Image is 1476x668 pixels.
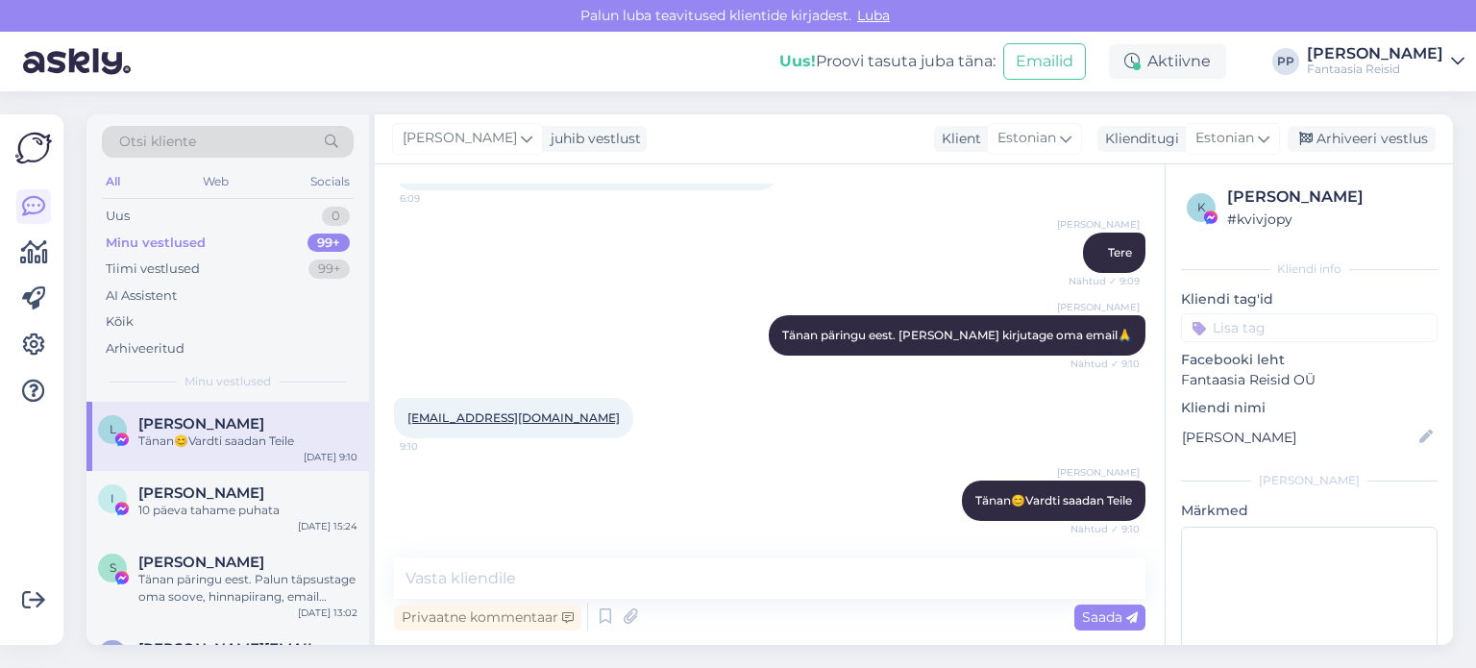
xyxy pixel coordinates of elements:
[1068,522,1140,536] span: Nähtud ✓ 9:10
[400,439,472,454] span: 9:10
[138,640,338,657] span: helen.tuur@hotmail.com
[394,605,581,631] div: Privaatne kommentaar
[1181,313,1438,342] input: Lisa tag
[106,339,184,359] div: Arhiveeritud
[304,450,357,464] div: [DATE] 9:10
[1307,46,1464,77] a: [PERSON_NAME]Fantaasia Reisid
[975,493,1132,507] span: Tänan😊Vardti saadan Teile
[1068,357,1140,371] span: Nähtud ✓ 9:10
[1181,289,1438,309] p: Kliendi tag'id
[307,169,354,194] div: Socials
[110,422,116,436] span: L
[106,260,200,279] div: Tiimi vestlused
[106,286,177,306] div: AI Assistent
[1057,300,1140,314] span: [PERSON_NAME]
[1197,200,1206,214] span: k
[1181,398,1438,418] p: Kliendi nimi
[111,491,114,506] span: I
[138,433,357,450] div: Tänan😊Vardti saadan Teile
[1288,126,1436,152] div: Arhiveeri vestlus
[997,128,1056,149] span: Estonian
[184,373,271,390] span: Minu vestlused
[15,130,52,166] img: Askly Logo
[1272,48,1299,75] div: PP
[106,312,134,332] div: Kõik
[779,50,996,73] div: Proovi tasuta juba täna:
[138,571,357,606] div: Tänan päringu eest. Palun täpsustage oma soove, hinnapiirang, email [PERSON_NAME] palju reisijat?
[307,234,350,253] div: 99+
[1181,501,1438,521] p: Märkmed
[934,129,981,149] div: Klient
[138,415,264,433] span: Lidia Pärna
[1182,427,1415,448] input: Lisa nimi
[1307,62,1443,77] div: Fantaasia Reisid
[1181,260,1438,278] div: Kliendi info
[1181,472,1438,489] div: [PERSON_NAME]
[308,260,350,279] div: 99+
[106,207,130,226] div: Uus
[1181,370,1438,390] p: Fantaasia Reisid OÜ
[1195,128,1254,149] span: Estonian
[1181,350,1438,370] p: Facebooki leht
[851,7,896,24] span: Luba
[106,234,206,253] div: Minu vestlused
[1227,186,1432,209] div: [PERSON_NAME]
[1307,46,1443,62] div: [PERSON_NAME]
[298,606,357,620] div: [DATE] 13:02
[1227,209,1432,230] div: # kvivjopy
[543,129,641,149] div: juhib vestlust
[400,191,472,206] span: 6:09
[1003,43,1086,80] button: Emailid
[407,410,620,425] a: [EMAIL_ADDRESS][DOMAIN_NAME]
[1068,274,1140,288] span: Nähtud ✓ 9:09
[1057,217,1140,232] span: [PERSON_NAME]
[779,52,816,70] b: Uus!
[199,169,233,194] div: Web
[110,560,116,575] span: S
[138,554,264,571] span: Svetlana Sreiberg
[298,519,357,533] div: [DATE] 15:24
[138,502,357,519] div: 10 päeva tahame puhata
[102,169,124,194] div: All
[1082,608,1138,626] span: Saada
[1057,465,1140,480] span: [PERSON_NAME]
[403,128,517,149] span: [PERSON_NAME]
[1108,245,1132,260] span: Tere
[1109,44,1226,79] div: Aktiivne
[138,484,264,502] span: Irca Olen
[782,328,1132,342] span: Tänan päringu eest. [PERSON_NAME] kirjutage oma email🙏
[322,207,350,226] div: 0
[1097,129,1179,149] div: Klienditugi
[119,132,196,152] span: Otsi kliente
